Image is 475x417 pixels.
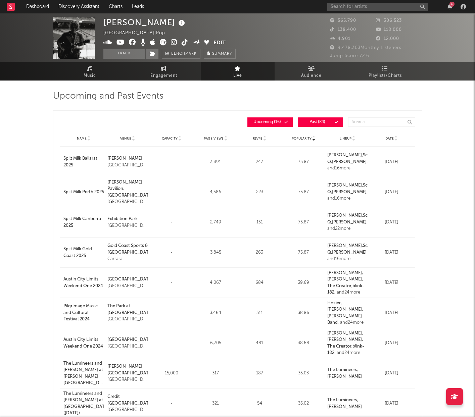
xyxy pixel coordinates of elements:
div: 15,000 [151,370,192,377]
a: Audience [275,62,348,81]
div: [PERSON_NAME] Pavilion, [GEOGRAPHIC_DATA] [107,179,148,199]
a: [GEOGRAPHIC_DATA] [107,276,148,283]
div: 263 [239,249,280,256]
span: Jump Score: 72.6 [330,54,369,58]
a: Exhibition Park [107,216,148,222]
div: [DATE] [371,249,412,256]
a: [PERSON_NAME], [327,183,363,188]
strong: ScHoolboy Q , [327,213,385,224]
a: [GEOGRAPHIC_DATA] [107,336,148,343]
a: ScHoolboy Q, [327,183,385,194]
div: Spilt Milk Ballarat 2025 [63,155,104,168]
div: [GEOGRAPHIC_DATA], [GEOGRAPHIC_DATA], [GEOGRAPHIC_DATA] [107,343,148,350]
span: Benchmark [171,50,197,58]
a: [PERSON_NAME], The Creator, [327,337,363,349]
span: 4,901 [330,37,350,41]
div: 684 [239,279,280,286]
button: 6 [447,4,452,9]
div: , and 24 more [327,300,368,326]
strong: [PERSON_NAME] [332,220,367,224]
button: Edit [213,39,226,47]
span: 118,000 [376,28,402,32]
strong: ScHoolboy Q , [327,153,385,164]
button: Summary [204,49,236,59]
div: [GEOGRAPHIC_DATA], [GEOGRAPHIC_DATA], [GEOGRAPHIC_DATA] [107,283,148,290]
div: 54 [239,400,280,407]
a: [PERSON_NAME] [327,405,362,409]
div: [DATE] [371,189,412,196]
a: Spilt Milk Gold Coast 2025 [63,246,104,259]
div: [PERSON_NAME][GEOGRAPHIC_DATA] [107,363,148,376]
a: [PERSON_NAME], [327,331,363,335]
div: [GEOGRAPHIC_DATA], [GEOGRAPHIC_DATA], [GEOGRAPHIC_DATA] [107,376,148,383]
div: [PERSON_NAME] [103,17,187,28]
div: 6 [449,2,455,7]
div: 38.68 [283,340,324,347]
div: - [151,219,192,226]
span: 306,523 [376,18,402,23]
strong: ScHoolboy Q , [327,183,385,194]
input: Search... [348,117,415,127]
a: [PERSON_NAME], [327,307,363,312]
div: [DATE] [371,310,412,316]
strong: [PERSON_NAME] , [327,213,363,218]
div: Gold Coast Sports & [GEOGRAPHIC_DATA] [107,243,148,256]
span: Engagement [150,72,177,80]
a: Spilt Milk Canberra 2025 [63,216,104,229]
div: - [151,249,192,256]
div: , and 24 more [327,330,368,356]
div: - [151,310,192,316]
div: 75.87 [283,189,324,196]
span: 565,790 [330,18,356,23]
div: 35.02 [283,400,324,407]
span: Name [77,137,87,141]
span: RSVPs [253,137,262,141]
div: - [151,189,192,196]
strong: [PERSON_NAME] , [327,244,363,248]
span: Summary [212,52,232,56]
a: The Lumineers and [PERSON_NAME] at [PERSON_NAME][GEOGRAPHIC_DATA] ([DATE]) [63,360,104,386]
div: 311 [239,310,280,316]
div: 3,891 [195,159,236,165]
strong: [PERSON_NAME] , [327,153,363,157]
span: Capacity [162,137,178,141]
span: Lineup [340,137,351,141]
a: The Park at [GEOGRAPHIC_DATA] [107,303,148,316]
a: [PERSON_NAME], The Creator, [327,277,363,288]
div: 223 [239,189,280,196]
span: Upcoming and Past Events [53,92,163,100]
span: Playlists/Charts [369,72,402,80]
a: [PERSON_NAME], [327,271,363,275]
a: ScHoolboy Q, [327,153,385,164]
span: 9,478,303 Monthly Listeners [330,46,401,50]
a: [PERSON_NAME], [327,213,363,218]
div: 39.69 [283,279,324,286]
div: [DATE] [371,219,412,226]
a: Credit [GEOGRAPHIC_DATA] [107,394,148,407]
div: 317 [195,370,236,377]
a: Engagement [127,62,201,81]
div: [GEOGRAPHIC_DATA], [GEOGRAPHIC_DATA], [GEOGRAPHIC_DATA] [107,222,148,229]
a: [PERSON_NAME] [327,374,362,379]
input: Search for artists [327,3,428,11]
a: The Lumineers and [PERSON_NAME] at [GEOGRAPHIC_DATA] ([DATE]) [63,390,104,417]
a: [PERSON_NAME] [332,190,367,194]
div: , and 16 more [327,182,368,202]
div: 75.87 [283,249,324,256]
div: , and 16 more [327,243,368,262]
strong: ScHoolboy Q , [327,244,385,255]
a: ScHoolboy Q, [327,244,385,255]
strong: Hozier , [327,301,342,305]
a: Live [201,62,275,81]
div: [GEOGRAPHIC_DATA], [GEOGRAPHIC_DATA], [GEOGRAPHIC_DATA] [107,199,148,205]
